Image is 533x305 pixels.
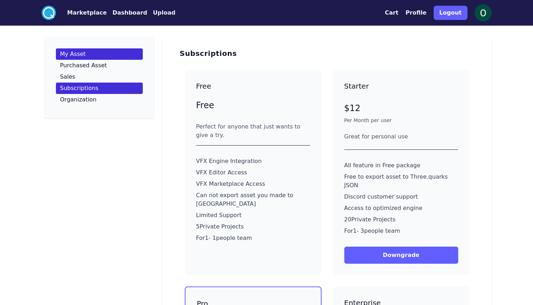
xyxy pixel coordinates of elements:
p: 5 Private Projects [196,222,310,231]
p: Free [196,100,310,111]
p: Access to optimized engine [344,204,458,212]
a: Logout [434,3,467,23]
p: Free to export asset to Three.quarks JSON [344,173,458,190]
p: VFX Marketplace Access [196,180,310,188]
p: Purchased Asset [60,63,107,68]
p: All feature in Free package [344,161,458,170]
a: Organization [56,94,143,105]
a: Upload [147,9,175,17]
h3: Starter [344,81,458,91]
button: Logout [434,6,467,20]
button: Downgrade [344,247,458,264]
button: Marketplace [67,9,107,17]
p: Can not export asset you made to [GEOGRAPHIC_DATA] [196,191,310,208]
a: Purchased Asset [56,60,143,71]
button: Cart [385,9,398,17]
a: My Asset [56,48,143,60]
a: Dashboard [107,9,147,17]
button: Profile [406,9,427,17]
div: Great for personal use [344,132,458,141]
a: Marketplace [56,9,107,17]
div: Perfect for anyone that just wants to give a try. [196,122,310,140]
p: Subscriptions [60,85,99,91]
p: For 1 - 1 people team [196,234,310,242]
img: profile [475,4,492,21]
p: $12 [344,102,458,114]
p: 20 Private Projects [344,215,458,224]
h3: Subscriptions [180,48,237,58]
p: Discord customer support [344,193,458,201]
p: VFX Engine Integration [196,157,310,165]
p: For 1 - 3 people team [344,227,458,235]
a: Subscriptions [56,83,143,94]
p: My Asset [60,51,86,57]
p: Organization [60,97,96,102]
h3: Free [196,81,310,91]
p: VFX Editor Access [196,168,310,177]
p: Limited Support [196,211,310,220]
p: Per Month per user [344,117,458,124]
button: Upload [153,9,175,17]
button: Dashboard [113,9,147,17]
p: Sales [60,74,75,80]
a: Sales [56,71,143,83]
